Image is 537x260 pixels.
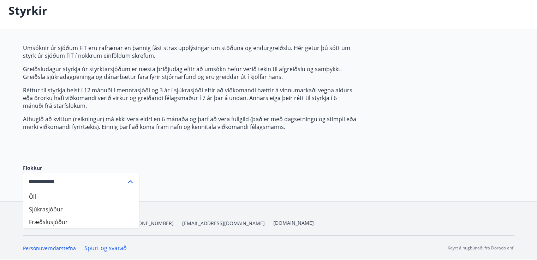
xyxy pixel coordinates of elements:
a: [DOMAIN_NAME] [273,219,314,226]
span: [PHONE_NUMBER] [130,220,174,227]
p: Umsóknir úr sjóðum FIT eru rafrænar en þannig fást strax upplýsingar um stöðuna og endurgreiðslu.... [23,44,356,60]
label: Flokkur [23,165,139,172]
span: [EMAIL_ADDRESS][DOMAIN_NAME] [182,220,265,227]
li: Fræðslusjóður [23,216,139,228]
li: Öll [23,190,139,203]
li: Sjúkrasjóður [23,203,139,216]
p: Réttur til styrkja helst í 12 mánuði í menntasjóði og 3 ár í sjúkrasjóði eftir að viðkomandi hætt... [23,86,356,110]
a: Spurt og svarað [84,244,127,252]
p: Keyrt á hugbúnaði frá Dorado ehf. [448,245,514,251]
p: Greiðsludagur styrkja úr styrktarsjóðum er næsta þriðjudag eftir að umsókn hefur verið tekin til ... [23,65,356,81]
p: Athugið að kvittun (reikningur) má ekki vera eldri en 6 mánaða og þarf að vera fullgild (það er m... [23,115,356,131]
a: Persónuverndarstefna [23,245,76,252]
p: Styrkir [8,3,47,18]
